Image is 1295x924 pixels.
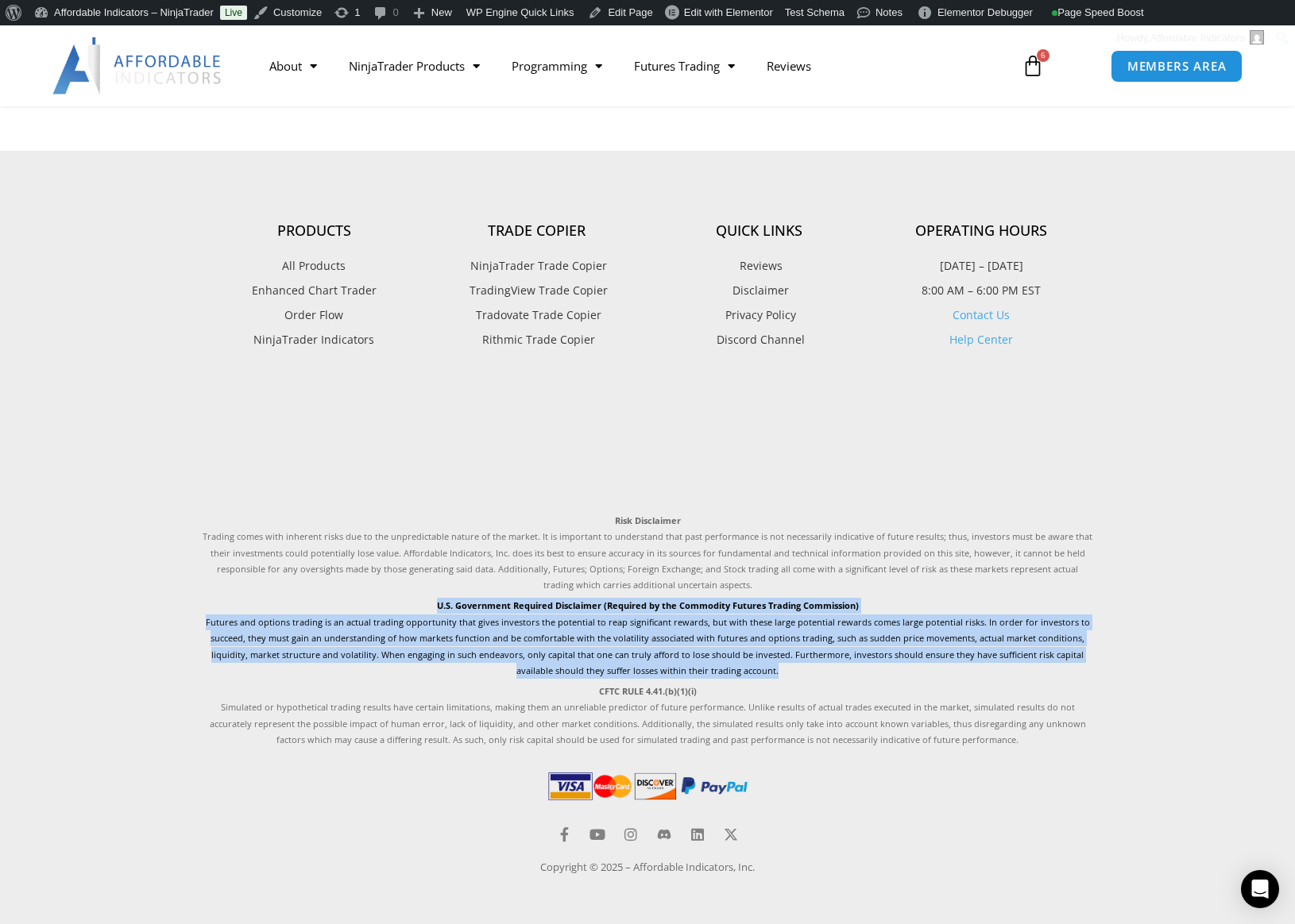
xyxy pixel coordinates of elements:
a: Copyright © 2025 – Affordable Indicators, Inc. [540,860,755,874]
span: NinjaTrader Indicators [253,329,374,350]
a: Live [220,6,247,20]
span: Disclaimer [729,280,789,301]
a: Help Center [949,332,1013,347]
p: Trading comes with inherent risks due to the unpredictable nature of the market. It is important ... [203,513,1092,594]
p: 8:00 AM – 6:00 PM EST [870,280,1092,301]
span: MEMBERS AREA [1127,60,1227,72]
a: Order Flow [203,305,425,325]
h4: Operating Hours [870,222,1092,240]
a: Tradovate Trade Copier [425,305,647,325]
span: TradingView Trade Copier [466,280,608,301]
a: NinjaTrader Products [333,48,496,84]
a: Disclaimer [647,280,870,301]
a: Enhanced Chart Trader [203,280,425,301]
a: Contact Us [953,307,1010,322]
h4: Quick Links [647,222,870,240]
span: Rithmic Trade Copier [478,329,595,350]
a: Reviews [647,256,870,276]
p: [DATE] – [DATE] [870,256,1092,276]
strong: U.S. Government Required Disclaimer (Required by the Commodity Futures Trading Commission) [437,599,859,611]
a: Howdy, [1111,25,1270,51]
span: Order Flow [284,305,343,325]
a: Privacy Policy [647,305,870,325]
img: PaymentIcons | Affordable Indicators – NinjaTrader [545,768,750,803]
a: Rithmic Trade Copier [425,329,647,350]
span: Discord Channel [713,329,805,350]
a: Futures Trading [618,48,751,84]
span: Tradovate Trade Copier [472,305,601,325]
a: Discord Channel [647,329,870,350]
iframe: Customer reviews powered by Trustpilot [203,386,1092,497]
p: Futures and options trading is an actual trading opportunity that gives investors the potential t... [203,598,1092,679]
h4: Trade Copier [425,222,647,240]
span: Enhanced Chart Trader [252,280,377,301]
span: 6 [1037,49,1050,62]
a: Reviews [751,48,827,84]
div: Open Intercom Messenger [1241,870,1279,908]
span: Reviews [736,256,783,276]
a: NinjaTrader Trade Copier [425,256,647,276]
strong: CFTC RULE 4.41.(b)(1)(i) [599,685,697,697]
a: NinjaTrader Indicators [203,329,425,350]
span: Edit with Elementor [684,6,773,18]
nav: Menu [253,48,1003,84]
img: LogoAI | Affordable Indicators – NinjaTrader [52,37,223,94]
a: All Products [203,256,425,276]
a: MEMBERS AREA [1111,50,1243,83]
h4: Products [203,222,425,240]
span: Privacy Policy [721,305,796,325]
span: All Products [282,256,346,276]
a: TradingView Trade Copier [425,280,647,301]
a: 6 [998,43,1068,89]
a: Programming [496,48,618,84]
span: NinjaTrader Trade Copier [466,256,607,276]
span: Affordable Indicators [1150,32,1245,44]
a: About [253,48,333,84]
strong: Risk Disclaimer [615,514,681,526]
p: Simulated or hypothetical trading results have certain limitations, making them an unreliable pre... [203,683,1092,749]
